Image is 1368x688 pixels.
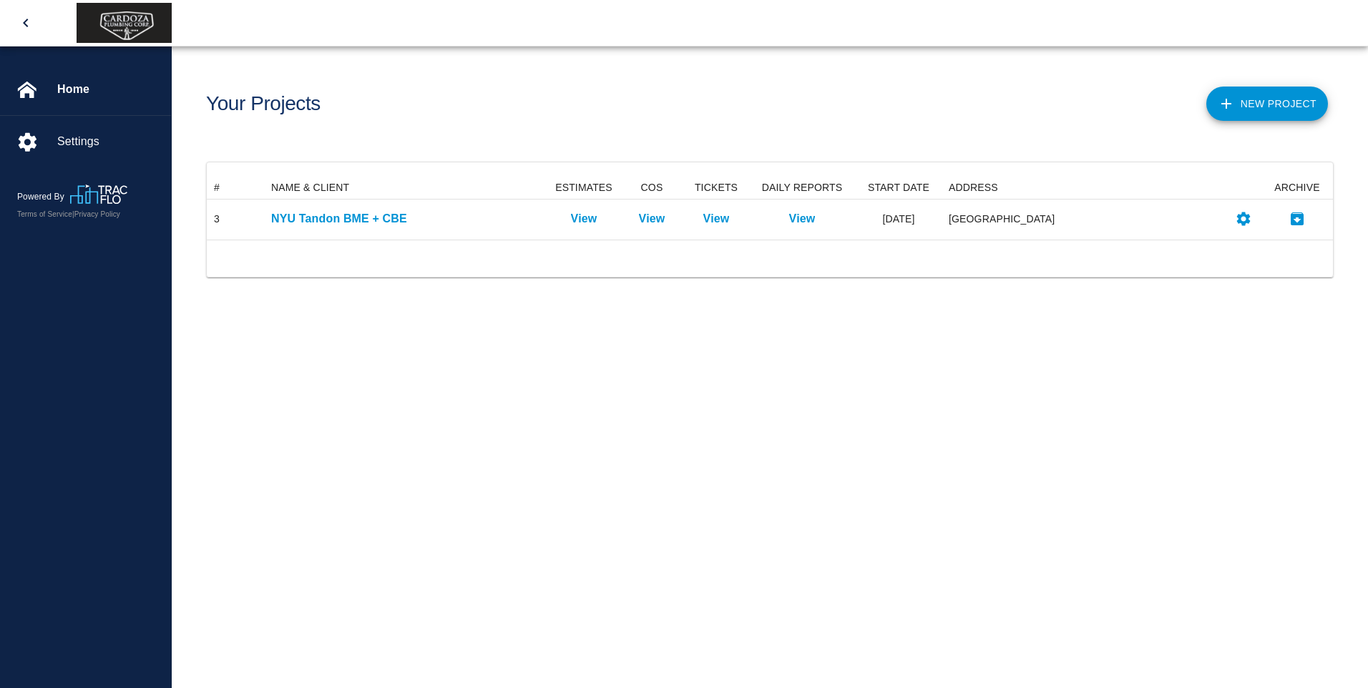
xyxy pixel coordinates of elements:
[207,176,264,199] div: #
[555,176,612,199] div: ESTIMATES
[74,210,120,218] a: Privacy Policy
[1229,205,1258,233] button: Settings
[17,210,72,218] a: Terms of Service
[9,6,43,40] button: open drawer
[1261,176,1333,199] div: ARCHIVE
[703,210,730,227] a: View
[641,176,663,199] div: COS
[748,176,856,199] div: DAILY REPORTS
[206,92,321,116] h1: Your Projects
[70,185,127,204] img: TracFlo
[942,176,1226,199] div: ADDRESS
[856,200,942,240] div: [DATE]
[264,176,548,199] div: NAME & CLIENT
[639,210,665,227] a: View
[17,190,70,203] p: Powered By
[868,176,929,199] div: START DATE
[271,176,349,199] div: NAME & CLIENT
[72,210,74,218] span: |
[620,176,684,199] div: COS
[762,176,842,199] div: DAILY REPORTS
[1274,176,1319,199] div: ARCHIVE
[271,210,541,227] a: NYU Tandon BME + CBE
[695,176,738,199] div: TICKETS
[77,3,172,43] img: Cardoza Plumbing
[949,212,1218,226] div: [GEOGRAPHIC_DATA]
[571,210,597,227] a: View
[856,176,942,199] div: START DATE
[214,176,220,199] div: #
[789,210,816,227] a: View
[949,176,998,199] div: ADDRESS
[57,133,160,150] span: Settings
[684,176,748,199] div: TICKETS
[1206,87,1328,121] button: New Project
[548,176,620,199] div: ESTIMATES
[1322,9,1351,37] img: broken-image.jpg
[214,212,220,226] div: 3
[57,81,160,98] span: Home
